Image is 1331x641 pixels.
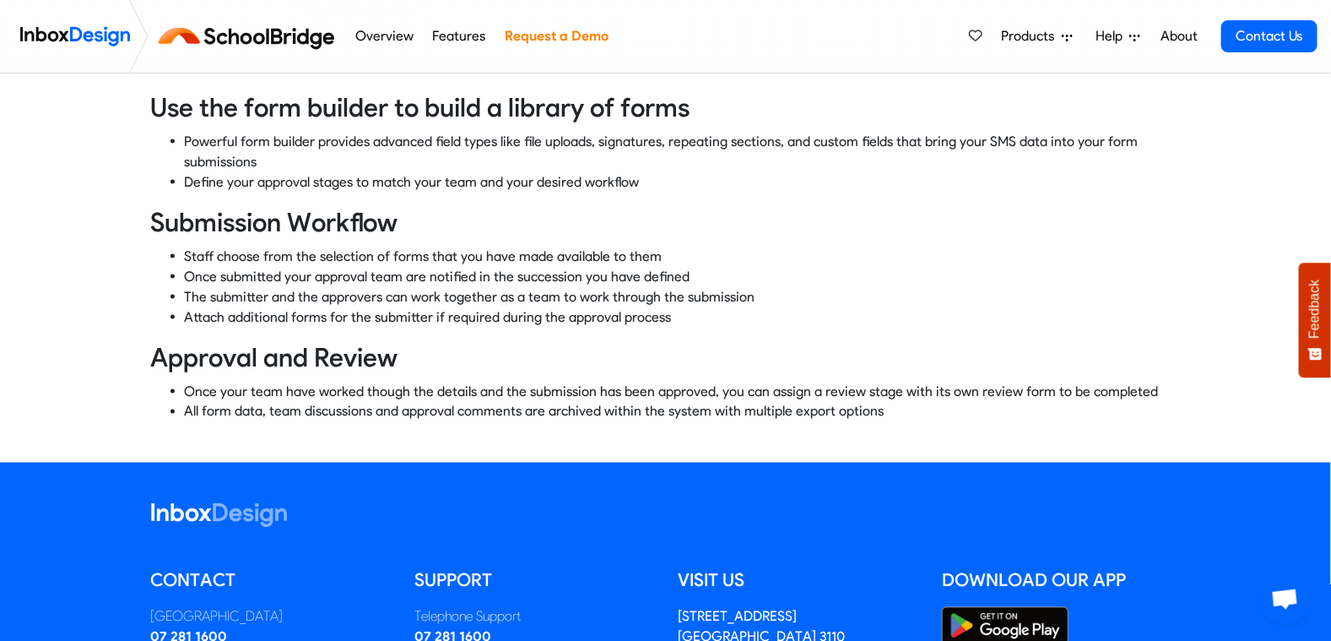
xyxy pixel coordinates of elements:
h3: Approval and Review [151,341,1181,375]
li: Once your team have worked though the details and the submission has been approved, you can assig... [185,382,1181,402]
span: Products [1002,26,1062,46]
h5: Contact [151,568,390,594]
a: Help [1089,19,1147,53]
li: Powerful form builder provides advanced field types like file uploads, signatures, repeating sect... [185,132,1181,172]
li: Define your approval stages to match your team and your desired workflow [185,172,1181,193]
a: Products [995,19,1079,53]
a: Features [428,19,490,53]
img: logo_inboxdesign_white.svg [151,503,287,528]
h3: Use the form builder to build a library of forms [151,91,1181,125]
img: schoolbridge logo [155,16,345,57]
button: Feedback - Show survey [1299,263,1331,378]
li: Attach additional forms for the submitter if required during the approval process [185,307,1181,328]
h5: Visit us [679,568,917,594]
a: Contact Us [1221,20,1317,52]
div: Open chat [1260,573,1311,624]
span: Feedback [1307,280,1323,339]
a: Overview [350,19,418,53]
h5: Download our App [942,568,1181,594]
h3: Submission Workflow [151,206,1181,240]
li: Once submitted your approval team are notified in the succession you have defined [185,267,1181,287]
div: Telephone Support [414,607,653,627]
span: Help [1096,26,1129,46]
h5: Support [414,568,653,594]
li: Staff choose from the selection of forms that you have made available to them [185,247,1181,267]
li: All form data, team discussions and approval comments are archived within the system with multipl... [185,402,1181,422]
a: About [1156,19,1203,53]
li: The submitter and the approvers can work together as a team to work through the submission [185,287,1181,307]
a: Request a Demo [500,19,613,53]
div: [GEOGRAPHIC_DATA] [151,607,390,627]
